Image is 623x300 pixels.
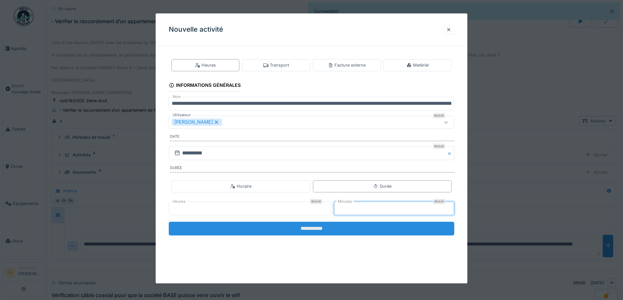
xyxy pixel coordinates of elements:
[169,25,223,34] h3: Nouvelle activité
[170,165,454,172] label: Durée
[172,119,222,126] div: [PERSON_NAME]
[171,199,187,204] label: Heures
[230,183,251,189] div: Horaire
[407,62,429,68] div: Matériel
[169,81,241,92] div: Informations générales
[447,146,454,160] button: Close
[263,62,289,68] div: Transport
[433,144,445,149] div: Requis
[373,183,391,189] div: Durée
[170,134,454,141] label: Date
[171,113,192,118] label: Utilisateur
[195,62,216,68] div: Heures
[171,94,182,100] label: Nom
[433,113,445,118] div: Requis
[337,199,354,204] label: Minutes
[310,199,322,204] div: Requis
[433,199,445,204] div: Requis
[328,62,366,68] div: Facture externe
